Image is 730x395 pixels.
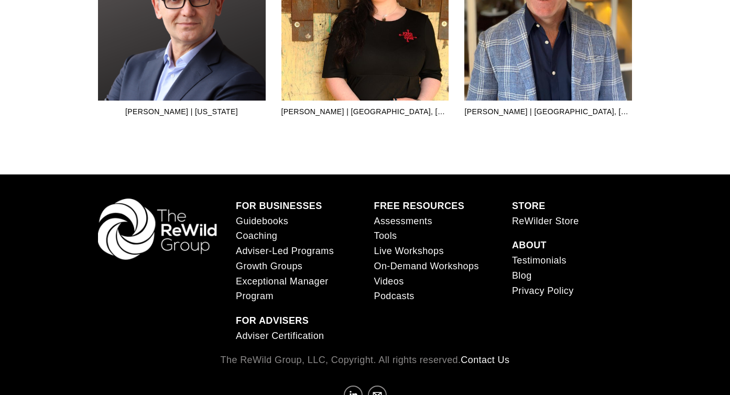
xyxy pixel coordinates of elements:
a: Exceptional Manager Program [236,274,356,304]
a: Guidebooks [236,214,288,229]
a: Adviser-Led Programs [236,244,334,259]
a: Adviser Certification [236,328,324,344]
strong: ABOUT [512,240,547,250]
a: Testimonials [512,253,566,268]
a: ReWilder Store [512,214,579,229]
span: Growth Groups [236,261,302,271]
a: Tools [374,228,397,244]
a: Coaching [236,228,277,244]
span: Exceptional Manager Program [236,276,329,302]
a: Blog [512,268,532,283]
a: Podcasts [374,289,414,304]
a: Growth Groups [236,259,302,274]
a: FOR BUSINESSES [236,199,322,214]
strong: FOR ADVISERS [236,315,309,326]
div: [PERSON_NAME] | [US_STATE] [98,104,266,119]
a: Videos [374,274,404,289]
p: The ReWild Group, LLC, Copyright. All rights reserved. [98,353,633,368]
a: Contact Us [461,353,509,368]
a: FOR ADVISERS [236,313,309,328]
a: ABOUT [512,238,547,253]
a: STORE [512,199,546,214]
div: [PERSON_NAME] | [GEOGRAPHIC_DATA], [GEOGRAPHIC_DATA] [464,104,632,119]
a: FREE RESOURCES [374,199,464,214]
a: Assessments [374,214,432,229]
a: Privacy Policy [512,283,574,299]
div: [PERSON_NAME] | [GEOGRAPHIC_DATA], [GEOGRAPHIC_DATA] [281,104,449,119]
strong: FREE RESOURCES [374,201,464,211]
a: Live Workshops [374,244,443,259]
strong: FOR BUSINESSES [236,201,322,211]
strong: STORE [512,201,546,211]
a: On-Demand Workshops [374,259,478,274]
